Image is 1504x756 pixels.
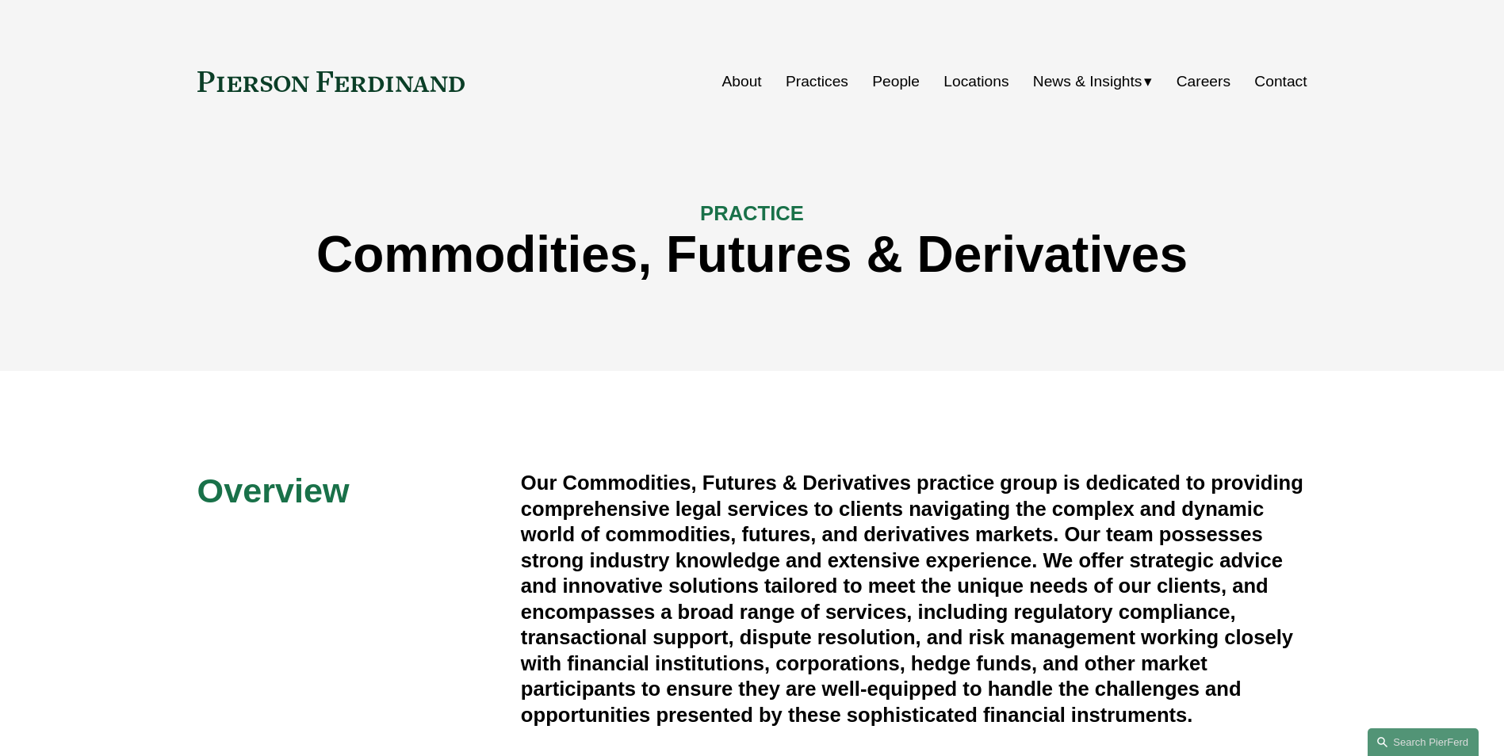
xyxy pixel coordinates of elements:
[872,67,920,97] a: People
[700,202,804,224] span: PRACTICE
[786,67,848,97] a: Practices
[197,226,1307,284] h1: Commodities, Futures & Derivatives
[943,67,1008,97] a: Locations
[1368,728,1479,756] a: Search this site
[1254,67,1307,97] a: Contact
[1033,67,1153,97] a: folder dropdown
[197,472,350,510] span: Overview
[1177,67,1230,97] a: Careers
[1033,68,1142,96] span: News & Insights
[722,67,762,97] a: About
[521,470,1307,727] h4: Our Commodities, Futures & Derivatives practice group is dedicated to providing comprehensive leg...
